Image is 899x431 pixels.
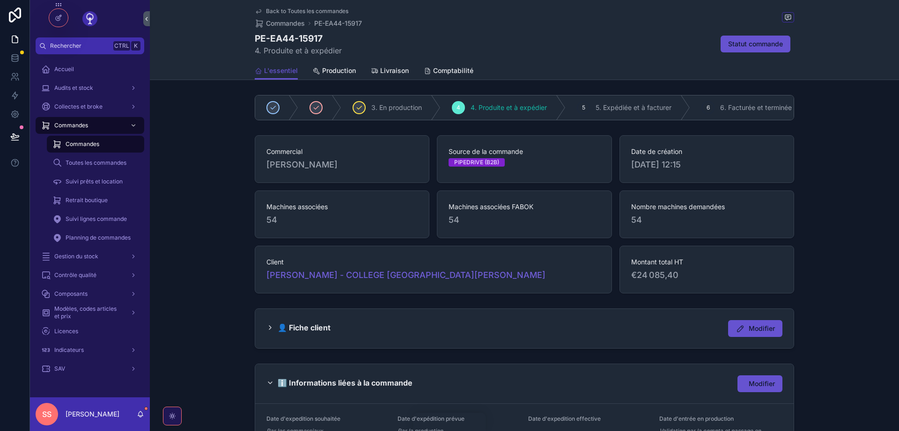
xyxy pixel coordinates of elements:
span: Audits et stock [54,84,93,92]
span: Commandes [266,19,305,28]
button: Modifier [728,320,782,337]
a: Livraison [371,62,409,81]
span: Accueil [54,66,74,73]
span: SAV [54,365,65,373]
span: Collectes et broke [54,103,103,110]
span: K [132,42,140,50]
span: Modèles, codes articles et prix [54,305,123,320]
a: Modèles, codes articles et prix [36,304,144,321]
span: 54 [266,213,418,226]
div: scrollable content [30,54,150,389]
span: Commercial [266,147,418,156]
a: Licences [36,323,144,340]
span: Retrait boutique [66,197,108,204]
span: Livraison [380,66,409,75]
span: Modifier [749,324,775,333]
span: 5 [582,104,585,111]
p: [PERSON_NAME] [66,409,119,419]
a: Toutes les commandes [47,154,144,171]
a: Comptabilité [424,62,473,81]
img: App logo [82,11,97,26]
a: Suivi prêts et location [47,173,144,190]
a: Commandes [255,19,305,28]
button: RechercherCtrlK [36,37,144,54]
a: Composants [36,285,144,302]
span: Licences [54,328,78,335]
span: Suivi prêts et location [66,178,123,185]
span: Machines associées [266,202,418,212]
span: Date d'entrée en production [659,415,734,422]
span: Suivi lignes commande [66,215,127,223]
span: €24 085,40 [631,269,782,282]
span: Indicateurs [54,346,84,354]
span: 3. En production [371,103,422,112]
a: Suivi lignes commande [47,211,144,227]
a: [PERSON_NAME] - COLLEGE [GEOGRAPHIC_DATA][PERSON_NAME] [266,269,545,282]
a: Accueil [36,61,144,78]
h1: PE-EA44-15917 [255,32,342,45]
span: 5. Expédiée et à facturer [596,103,671,112]
a: Production [313,62,356,81]
div: PIPEDRIVE (B2B) [454,158,499,167]
span: Statut commande [728,39,783,49]
span: Modifier [749,379,775,388]
a: Retrait boutique [47,192,144,209]
span: 4. Produite et à expédier [255,45,342,56]
span: 54 [449,213,600,226]
span: Toutes les commandes [66,159,126,167]
span: 6 [707,104,710,111]
span: Date d'expédition prévue [398,415,464,422]
h2: ℹ️ Informations liées à la commande [278,375,413,390]
a: Audits et stock [36,80,144,96]
span: Gestion du stock [54,253,98,260]
span: Source de la commande [449,147,600,156]
span: 6. Facturée et terminée [720,103,792,112]
span: Back to Toutes les commandes [266,7,348,15]
span: L'essentiel [264,66,298,75]
h2: 👤 Fiche client [278,320,331,335]
span: [DATE] 12:15 [631,158,782,171]
span: Date d'expedition souhaitée [266,415,340,422]
a: Contrôle qualité [36,267,144,284]
span: 4. Produite et à expédier [471,103,547,112]
a: Commandes [47,136,144,153]
span: [PERSON_NAME] [266,158,338,171]
button: Statut commande [721,36,790,52]
span: Ctrl [113,41,130,51]
span: Commandes [66,140,99,148]
span: Rechercher [50,42,110,50]
span: Date d'expedition effective [528,415,601,422]
a: SAV [36,360,144,377]
span: Composants [54,290,88,298]
span: Date de création [631,147,782,156]
a: L'essentiel [255,62,298,80]
span: Commandes [54,122,88,129]
a: Gestion du stock [36,248,144,265]
a: Back to Toutes les commandes [255,7,348,15]
a: Collectes et broke [36,98,144,115]
a: Indicateurs [36,342,144,358]
span: Comptabilité [433,66,473,75]
span: Contrôle qualité [54,271,96,279]
button: Modifier [737,375,782,392]
a: Planning de commandes [47,229,144,246]
span: Production [322,66,356,75]
span: Planning de commandes [66,234,131,241]
span: Machines associées FABOK [449,202,600,212]
span: Client [266,257,600,267]
span: Nombre machines demandées [631,202,782,212]
span: 4 [457,104,460,111]
span: Montant total HT [631,257,782,267]
a: PE-EA44-15917 [314,19,362,28]
span: 54 [631,213,782,226]
span: SS [42,409,52,420]
a: Commandes [36,117,144,134]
